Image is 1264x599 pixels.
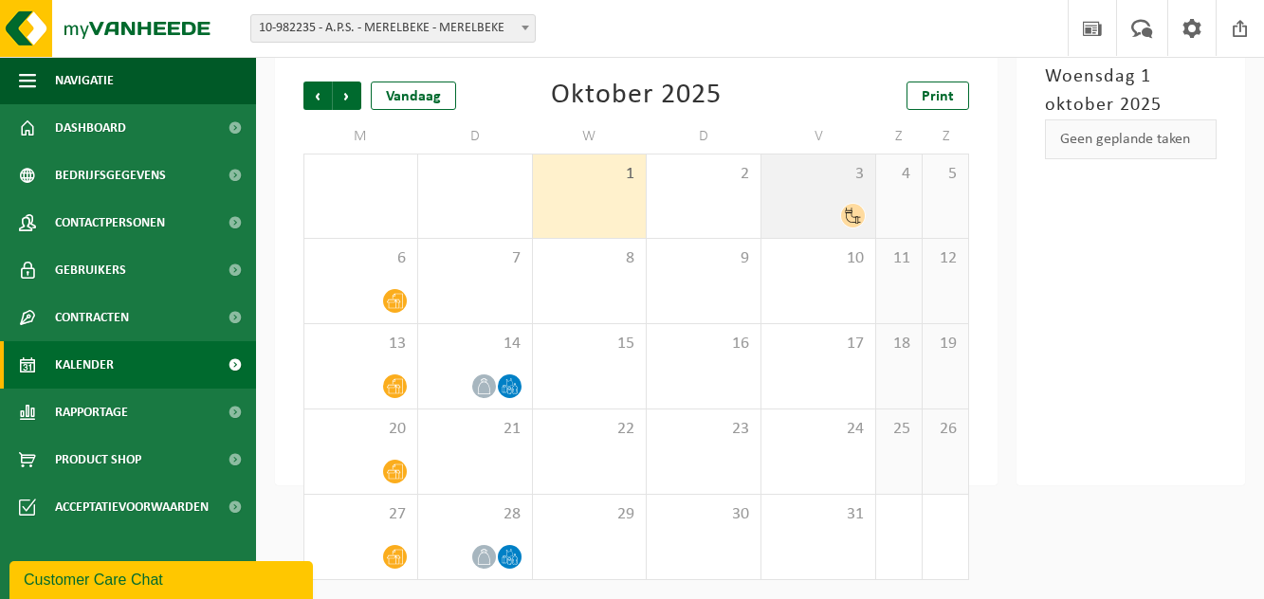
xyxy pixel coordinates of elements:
td: D [647,119,761,154]
span: 10-982235 - A.P.S. - MERELBEKE - MERELBEKE [251,15,535,42]
span: 8 [542,248,637,269]
span: Print [922,89,954,104]
td: Z [876,119,923,154]
span: Kalender [55,341,114,389]
span: 12 [932,248,959,269]
span: 26 [932,419,959,440]
span: Gebruikers [55,246,126,294]
div: Oktober 2025 [551,82,722,110]
span: 5 [932,164,959,185]
span: Contracten [55,294,129,341]
span: Bedrijfsgegevens [55,152,166,199]
span: Dashboard [55,104,126,152]
span: 16 [656,334,751,354]
span: 10-982235 - A.P.S. - MERELBEKE - MERELBEKE [250,14,536,43]
span: 31 [771,504,866,525]
span: Product Shop [55,436,141,483]
span: 29 [542,504,637,525]
span: Vorige [303,82,332,110]
span: 19 [932,334,959,354]
span: Acceptatievoorwaarden [55,483,209,531]
td: M [303,119,418,154]
span: 28 [428,504,522,525]
h3: Woensdag 1 oktober 2025 [1045,63,1217,119]
span: 27 [314,504,408,525]
iframe: chat widget [9,557,317,599]
span: Contactpersonen [55,199,165,246]
span: 22 [542,419,637,440]
a: Print [907,82,969,110]
span: 11 [886,248,912,269]
td: D [418,119,533,154]
span: 30 [656,504,751,525]
span: Volgende [333,82,361,110]
span: 20 [314,419,408,440]
span: 9 [656,248,751,269]
span: 21 [428,419,522,440]
span: 3 [771,164,866,185]
td: W [533,119,648,154]
span: 25 [886,419,912,440]
div: Geen geplande taken [1045,119,1217,159]
span: 10 [771,248,866,269]
span: 23 [656,419,751,440]
span: 14 [428,334,522,354]
span: 6 [314,248,408,269]
div: Vandaag [371,82,456,110]
span: 13 [314,334,408,354]
td: Z [923,119,969,154]
span: Navigatie [55,57,114,104]
span: 2 [656,164,751,185]
span: 1 [542,164,637,185]
span: 15 [542,334,637,354]
span: 24 [771,419,866,440]
span: 17 [771,334,866,354]
td: V [761,119,876,154]
span: 7 [428,248,522,269]
span: 4 [886,164,912,185]
span: 18 [886,334,912,354]
span: Rapportage [55,389,128,436]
